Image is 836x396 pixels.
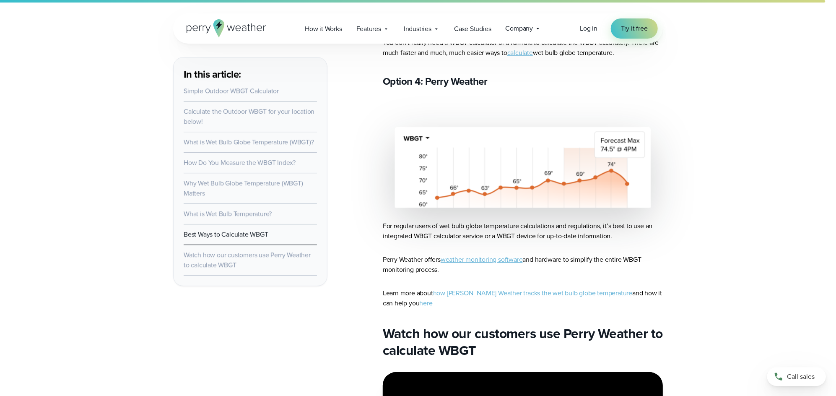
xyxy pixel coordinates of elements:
[383,325,663,359] h2: Watch how our customers use Perry Weather to calculate WBGT
[420,298,433,308] a: here
[184,250,311,270] a: Watch how our customers use Perry Weather to calculate WBGT
[184,137,314,147] a: What is Wet Bulb Globe Temperature (WBGT)?
[305,24,342,34] span: How it Works
[184,209,272,219] a: What is Wet Bulb Temperature?
[580,23,597,34] a: Log in
[184,158,296,167] a: How Do You Measure the WBGT Index?
[441,255,523,264] a: weather monitoring software
[383,38,663,58] p: You don’t really need a WBGT calculator or a formula to calculate the WBGT accurately. There are ...
[383,255,663,275] p: Perry Weather offers and hardware to simplify the entire WBGT monitoring process.
[611,18,658,39] a: Try it free
[383,221,663,241] p: For regular users of wet bulb globe temperature calculations and regulations, it’s best to use an...
[184,68,317,81] h3: In this article:
[621,23,648,34] span: Try it free
[580,23,597,33] span: Log in
[404,24,431,34] span: Industries
[184,178,303,198] a: Why Wet Bulb Globe Temperature (WBGT) Matters
[507,48,533,57] a: calculate
[506,23,533,34] span: Company
[298,20,349,37] a: How it Works
[184,86,279,96] a: Simple Outdoor WBGT Calculator
[447,20,498,37] a: Case Studies
[787,372,815,382] span: Call sales
[184,107,314,126] a: Calculate the Outdoor WBGT for your location below!
[383,75,663,88] h3: Option 4: Perry Weather
[184,229,268,239] a: Best Ways to Calculate WBGT
[383,288,663,308] p: Learn more about and how it can help you
[433,288,632,298] a: how [PERSON_NAME] Weather tracks the wet bulb globe temperature
[454,24,491,34] span: Case Studies
[767,367,826,386] a: Call sales
[356,24,381,34] span: Features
